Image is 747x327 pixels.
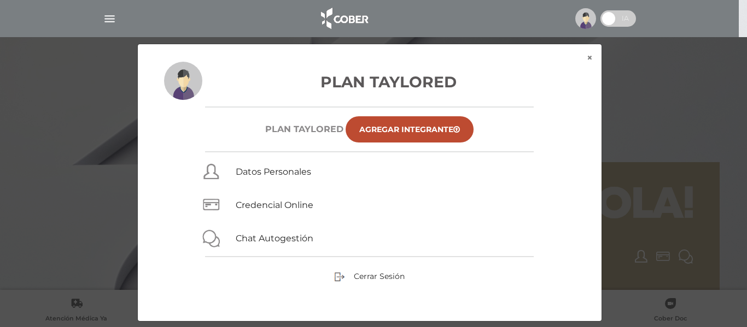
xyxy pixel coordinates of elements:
img: sign-out.png [334,271,345,282]
img: Cober_menu-lines-white.svg [103,12,116,26]
img: profile-placeholder.svg [575,8,596,29]
button: × [578,44,602,72]
h6: Plan TAYLORED [265,124,343,134]
img: logo_cober_home-white.png [315,5,372,32]
a: Datos Personales [236,167,311,177]
h3: Plan Taylored [164,70,575,93]
a: Agregar Integrante [346,116,474,142]
img: profile-placeholder.svg [164,62,202,100]
span: Cerrar Sesión [354,271,405,281]
a: Cerrar Sesión [334,271,405,281]
a: Chat Autogestión [236,233,313,243]
a: Credencial Online [236,200,313,210]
